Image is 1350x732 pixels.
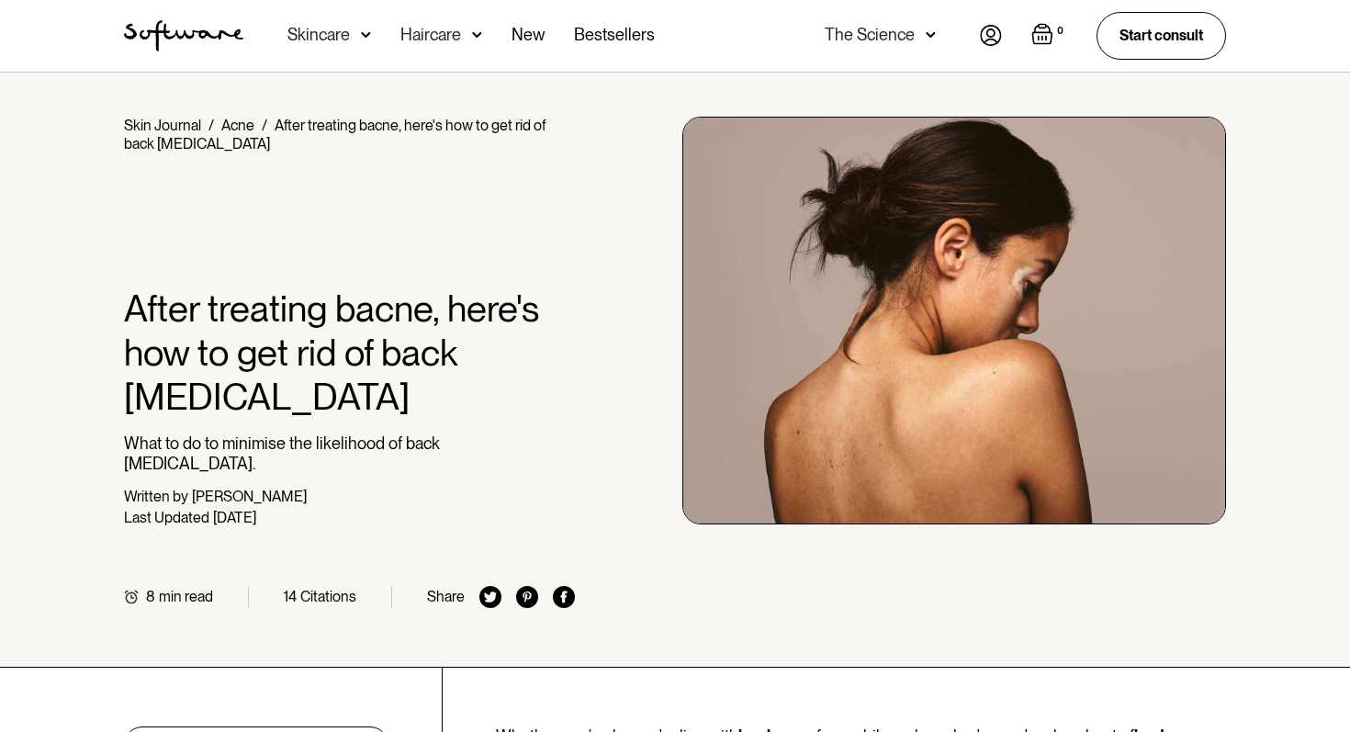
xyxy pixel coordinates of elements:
[1097,12,1226,59] a: Start consult
[124,488,188,505] div: Written by
[221,117,254,134] a: Acne
[825,26,915,44] div: The Science
[208,117,214,134] div: /
[479,586,501,608] img: twitter icon
[427,588,465,605] div: Share
[124,20,243,51] a: home
[146,588,155,605] div: 8
[926,26,936,44] img: arrow down
[124,117,546,152] div: After treating bacne, here's how to get rid of back [MEDICAL_DATA]
[1031,23,1067,49] a: Open empty cart
[124,117,201,134] a: Skin Journal
[516,586,538,608] img: pinterest icon
[124,509,209,526] div: Last Updated
[400,26,461,44] div: Haircare
[124,287,575,419] h1: After treating bacne, here's how to get rid of back [MEDICAL_DATA]
[553,586,575,608] img: facebook icon
[262,117,267,134] div: /
[1053,23,1067,39] div: 0
[213,509,256,526] div: [DATE]
[124,434,575,473] p: What to do to minimise the likelihood of back [MEDICAL_DATA].
[300,588,356,605] div: Citations
[361,26,371,44] img: arrow down
[124,20,243,51] img: Software Logo
[159,588,213,605] div: min read
[284,588,297,605] div: 14
[472,26,482,44] img: arrow down
[287,26,350,44] div: Skincare
[192,488,307,505] div: [PERSON_NAME]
